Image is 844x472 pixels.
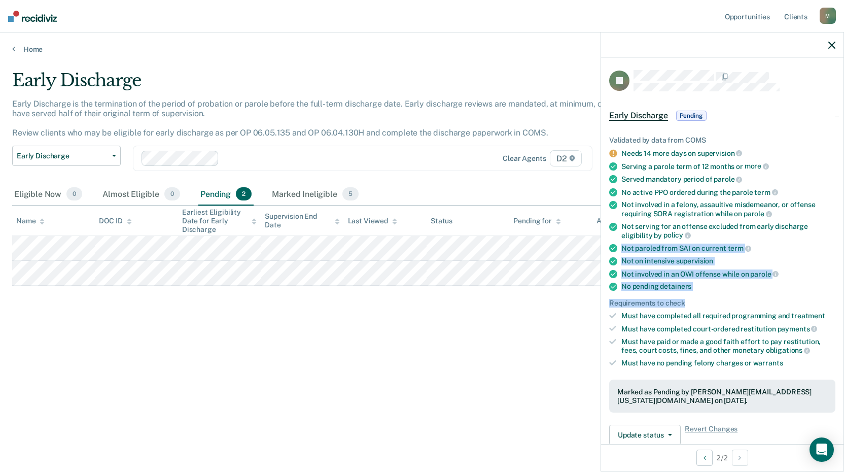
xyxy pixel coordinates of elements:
[609,111,668,121] span: Early Discharge
[621,269,835,279] div: Not involved in an OWI offense while on
[12,99,642,138] p: Early Discharge is the termination of the period of probation or parole before the full-term disc...
[820,8,836,24] div: M
[617,388,827,405] div: Marked as Pending by [PERSON_NAME][EMAIL_ADDRESS][US_STATE][DOMAIN_NAME] on [DATE].
[265,212,339,229] div: Supervision End Date
[164,187,180,200] span: 0
[791,312,825,320] span: treatment
[685,425,737,445] span: Revert Changes
[17,152,108,160] span: Early Discharge
[750,270,779,278] span: parole
[766,346,810,354] span: obligations
[810,437,834,462] div: Open Intercom Messenger
[503,154,546,163] div: Clear agents
[66,187,82,200] span: 0
[609,299,835,308] div: Requirements to check
[621,162,835,171] div: Serving a parole term of 12 months or
[16,217,45,225] div: Name
[596,217,644,225] div: Assigned to
[621,257,835,265] div: Not on intensive
[621,312,835,320] div: Must have completed all required programming and
[236,187,252,200] span: 2
[732,450,748,466] button: Next Opportunity
[753,359,783,367] span: warrants
[99,217,131,225] div: DOC ID
[12,183,84,206] div: Eligible Now
[12,45,832,54] a: Home
[663,231,691,239] span: policy
[696,450,713,466] button: Previous Opportunity
[8,11,57,22] img: Recidiviz
[745,162,769,170] span: more
[513,217,560,225] div: Pending for
[778,325,818,333] span: payments
[348,217,397,225] div: Last Viewed
[100,183,182,206] div: Almost Eligible
[621,324,835,333] div: Must have completed court-ordered restitution
[270,183,361,206] div: Marked Ineligible
[676,111,707,121] span: Pending
[621,282,835,291] div: No pending
[12,70,645,99] div: Early Discharge
[550,150,582,166] span: D2
[754,188,778,196] span: term
[601,99,843,132] div: Early DischargePending
[601,444,843,471] div: 2 / 2
[198,183,254,206] div: Pending
[621,149,835,158] div: Needs 14 more days on supervision
[182,208,257,233] div: Earliest Eligibility Date for Early Discharge
[621,175,835,184] div: Served mandatory period of
[431,217,452,225] div: Status
[660,282,691,290] span: detainers
[621,338,835,355] div: Must have paid or made a good faith effort to pay restitution, fees, court costs, fines, and othe...
[676,257,713,265] span: supervision
[714,175,742,183] span: parole
[728,244,751,252] span: term
[621,222,835,240] div: Not serving for an offense excluded from early discharge eligibility by
[609,136,835,145] div: Validated by data from COMS
[609,425,681,445] button: Update status
[342,187,359,200] span: 5
[621,188,835,197] div: No active PPO ordered during the parole
[621,244,835,253] div: Not paroled from SAI on current
[744,210,772,218] span: parole
[621,359,835,367] div: Must have no pending felony charges or
[621,200,835,218] div: Not involved in a felony, assaultive misdemeanor, or offense requiring SORA registration while on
